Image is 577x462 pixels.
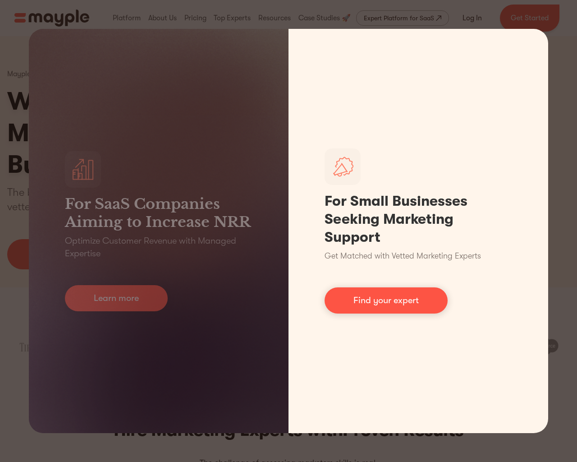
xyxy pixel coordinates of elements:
p: Optimize Customer Revenue with Managed Expertise [65,235,252,260]
h3: For SaaS Companies Aiming to Increase NRR [65,195,252,231]
a: Learn more [65,285,168,311]
h1: For Small Businesses Seeking Marketing Support [325,192,512,246]
a: Find your expert [325,287,448,314]
p: Get Matched with Vetted Marketing Experts [325,250,481,262]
